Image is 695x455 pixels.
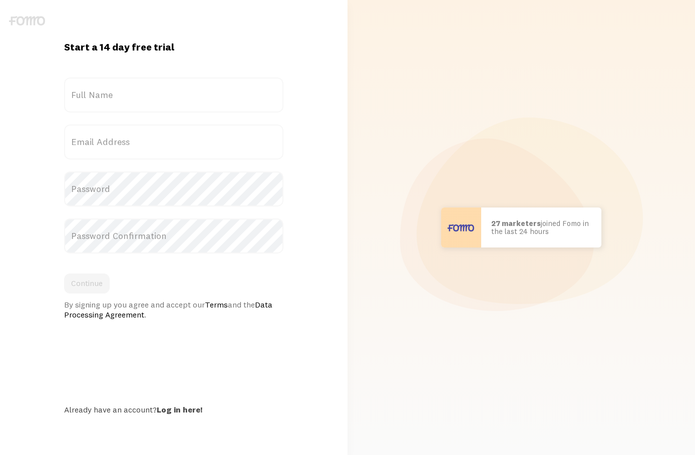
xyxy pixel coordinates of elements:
[64,171,284,206] label: Password
[491,218,541,228] b: 27 marketers
[157,404,202,414] a: Log in here!
[491,219,591,236] p: joined Fomo in the last 24 hours
[64,40,284,53] h1: Start a 14 day free trial
[64,218,284,253] label: Password Confirmation
[64,124,284,159] label: Email Address
[64,299,272,319] a: Data Processing Agreement
[64,299,284,319] div: By signing up you agree and accept our and the .
[205,299,228,309] a: Terms
[64,77,284,112] label: Full Name
[9,16,45,25] img: fomo-logo-gray-b99e0e8ada9f9040e2984d0d95b3b12da0074ffd48d1e5cb62ac37fc77b0b268.svg
[441,207,481,247] img: User avatar
[64,404,284,414] div: Already have an account?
